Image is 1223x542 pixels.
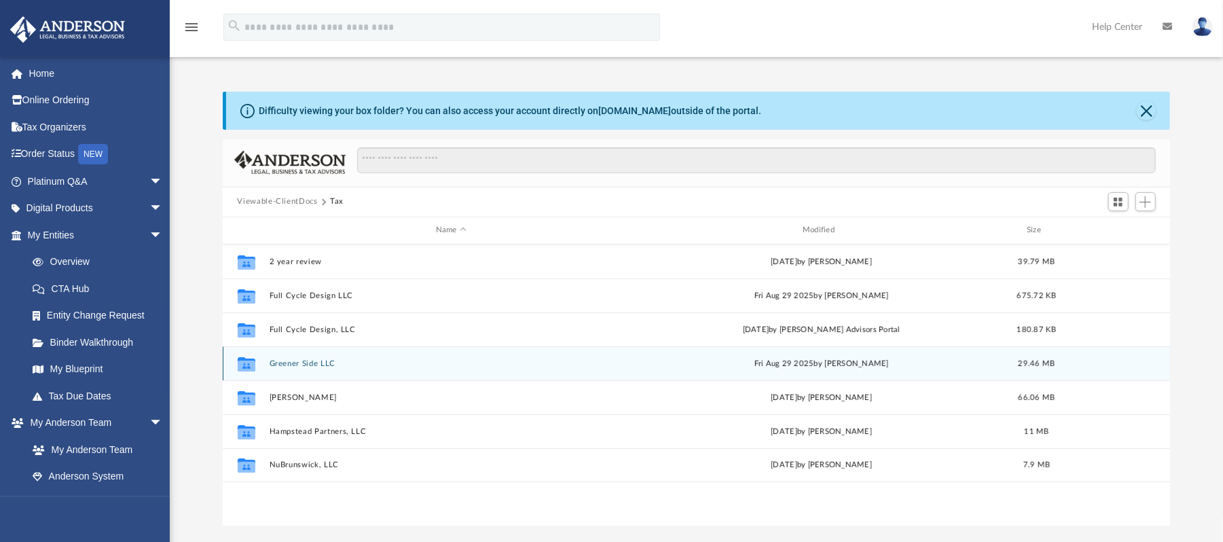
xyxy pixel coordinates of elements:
[1070,224,1165,236] div: id
[10,141,183,168] a: Order StatusNEW
[149,221,177,249] span: arrow_drop_down
[639,255,1003,268] div: [DATE] by [PERSON_NAME]
[1108,192,1129,211] button: Switch to Grid View
[269,257,633,266] button: 2 year review
[639,391,1003,403] div: [DATE] by [PERSON_NAME]
[269,359,633,367] button: Greener Side LLC
[10,60,183,87] a: Home
[330,196,344,208] button: Tax
[183,19,200,35] i: menu
[1017,325,1056,333] span: 180.87 KB
[149,195,177,223] span: arrow_drop_down
[742,325,769,333] span: [DATE]
[1018,359,1055,367] span: 29.46 MB
[1137,101,1156,120] button: Close
[1018,393,1055,401] span: 66.06 MB
[639,425,1003,437] div: [DATE] by [PERSON_NAME]
[19,382,183,410] a: Tax Due Dates
[639,289,1003,302] div: Fri Aug 29 2025 by [PERSON_NAME]
[228,224,262,236] div: id
[259,104,762,118] div: Difficulty viewing your box folder? You can also access your account directly on outside of the p...
[1018,257,1055,265] span: 39.79 MB
[269,325,633,333] button: Full Cycle Design, LLC
[149,410,177,437] span: arrow_drop_down
[1192,17,1213,37] img: User Pic
[19,249,183,276] a: Overview
[639,323,1003,336] div: by [PERSON_NAME] Advisors Portal
[19,463,177,490] a: Anderson System
[599,105,672,116] a: [DOMAIN_NAME]
[269,393,633,401] button: [PERSON_NAME]
[10,168,183,195] a: Platinum Q&Aarrow_drop_down
[1017,291,1056,299] span: 675.72 KB
[1023,461,1050,469] span: 7.9 MB
[639,224,1004,236] div: Modified
[19,436,170,463] a: My Anderson Team
[269,460,633,469] button: NuBrunswick, LLC
[6,16,129,43] img: Anderson Advisors Platinum Portal
[1135,192,1156,211] button: Add
[639,459,1003,471] div: [DATE] by [PERSON_NAME]
[10,221,183,249] a: My Entitiesarrow_drop_down
[269,291,633,300] button: Full Cycle Design LLC
[19,490,177,517] a: Client Referrals
[10,410,177,437] a: My Anderson Teamarrow_drop_down
[19,302,183,329] a: Entity Change Request
[19,275,183,302] a: CTA Hub
[268,224,633,236] div: Name
[269,427,633,435] button: Hampstead Partners, LLC
[1009,224,1063,236] div: Size
[19,356,177,383] a: My Blueprint
[10,87,183,114] a: Online Ordering
[1024,427,1048,435] span: 11 MB
[78,144,108,164] div: NEW
[183,26,200,35] a: menu
[149,168,177,196] span: arrow_drop_down
[10,195,183,222] a: Digital Productsarrow_drop_down
[223,245,1171,526] div: grid
[237,196,317,208] button: Viewable-ClientDocs
[639,357,1003,369] div: Fri Aug 29 2025 by [PERSON_NAME]
[227,18,242,33] i: search
[357,147,1155,173] input: Search files and folders
[19,329,183,356] a: Binder Walkthrough
[10,113,183,141] a: Tax Organizers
